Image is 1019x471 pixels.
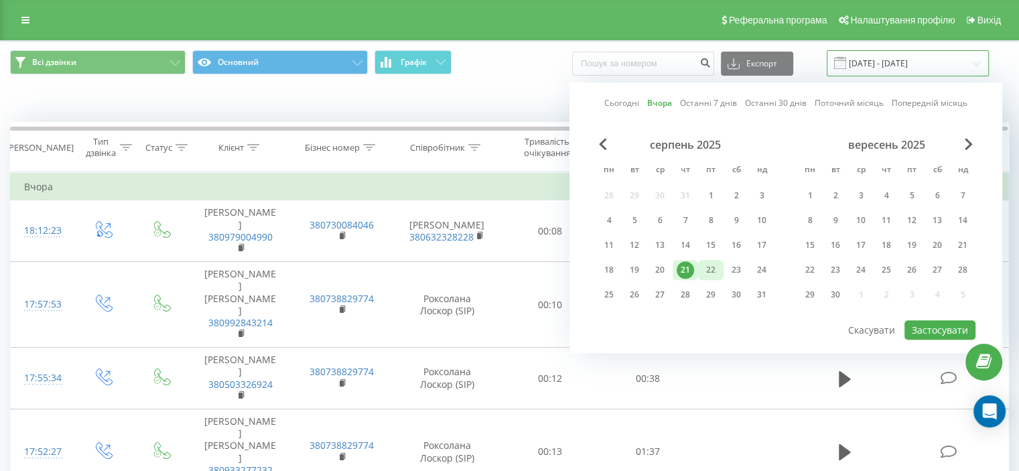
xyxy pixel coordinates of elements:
[409,230,474,243] a: 380632328228
[852,212,870,229] div: 10
[927,161,947,181] abbr: субота
[622,285,647,305] div: вт 26 серп 2025 р.
[600,212,618,229] div: 4
[878,212,895,229] div: 11
[801,212,819,229] div: 8
[675,161,695,181] abbr: четвер
[902,161,922,181] abbr: п’ятниця
[145,142,172,153] div: Статус
[903,212,921,229] div: 12
[823,235,848,255] div: вт 16 вер 2025 р.
[84,136,116,159] div: Тип дзвінка
[393,200,502,262] td: [PERSON_NAME]
[622,210,647,230] div: вт 5 серп 2025 р.
[823,285,848,305] div: вт 30 вер 2025 р.
[651,286,669,304] div: 27
[749,210,774,230] div: нд 10 серп 2025 р.
[899,235,925,255] div: пт 19 вер 2025 р.
[851,161,871,181] abbr: середа
[749,186,774,206] div: нд 3 серп 2025 р.
[10,50,186,74] button: Всі дзвінки
[827,237,844,254] div: 16
[24,291,60,318] div: 17:57:53
[698,285,724,305] div: пт 29 серп 2025 р.
[647,235,673,255] div: ср 13 серп 2025 р.
[823,260,848,280] div: вт 23 вер 2025 р.
[728,286,745,304] div: 30
[752,161,772,181] abbr: неділя
[749,260,774,280] div: нд 24 серп 2025 р.
[950,210,975,230] div: нд 14 вер 2025 р.
[874,235,899,255] div: чт 18 вер 2025 р.
[310,365,374,378] a: 380738829774
[800,161,820,181] abbr: понеділок
[950,235,975,255] div: нд 21 вер 2025 р.
[673,235,698,255] div: чт 14 серп 2025 р.
[599,138,607,150] span: Previous Month
[698,235,724,255] div: пт 15 серп 2025 р.
[852,187,870,204] div: 3
[728,212,745,229] div: 9
[852,261,870,279] div: 24
[393,262,502,348] td: Роксолана Лоскор (SIP)
[925,186,950,206] div: сб 6 вер 2025 р.
[596,260,622,280] div: пн 18 серп 2025 р.
[651,261,669,279] div: 20
[801,286,819,304] div: 29
[208,316,273,329] a: 380992843214
[728,187,745,204] div: 2
[677,261,694,279] div: 21
[899,260,925,280] div: пт 26 вер 2025 р.
[827,212,844,229] div: 9
[702,261,720,279] div: 22
[190,262,291,348] td: [PERSON_NAME] [PERSON_NAME]
[749,285,774,305] div: нд 31 серп 2025 р.
[24,218,60,244] div: 18:12:23
[973,395,1006,427] div: Open Intercom Messenger
[724,210,749,230] div: сб 9 серп 2025 р.
[310,218,374,231] a: 380730084046
[848,210,874,230] div: ср 10 вер 2025 р.
[208,378,273,391] a: 380503326924
[753,212,770,229] div: 10
[878,261,895,279] div: 25
[622,260,647,280] div: вт 19 серп 2025 р.
[401,58,427,67] span: Графік
[827,286,844,304] div: 30
[596,210,622,230] div: пн 4 серп 2025 р.
[954,187,971,204] div: 7
[702,212,720,229] div: 8
[724,235,749,255] div: сб 16 серп 2025 р.
[892,97,967,110] a: Попередній місяць
[745,97,807,110] a: Останні 30 днів
[624,161,644,181] abbr: вівторок
[599,161,619,181] abbr: понеділок
[310,439,374,452] a: 380738829774
[305,142,360,153] div: Бізнес номер
[673,285,698,305] div: чт 28 серп 2025 р.
[823,186,848,206] div: вт 2 вер 2025 р.
[950,260,975,280] div: нд 28 вер 2025 р.
[698,260,724,280] div: пт 22 серп 2025 р.
[701,161,721,181] abbr: п’ятниця
[647,260,673,280] div: ср 20 серп 2025 р.
[375,50,452,74] button: Графік
[797,186,823,206] div: пн 1 вер 2025 р.
[596,235,622,255] div: пн 11 серп 2025 р.
[647,97,672,110] a: Вчора
[899,186,925,206] div: пт 5 вер 2025 р.
[827,187,844,204] div: 2
[218,142,244,153] div: Клієнт
[702,187,720,204] div: 1
[626,286,643,304] div: 26
[950,186,975,206] div: нд 7 вер 2025 р.
[650,161,670,181] abbr: середа
[801,237,819,254] div: 15
[827,261,844,279] div: 23
[954,237,971,254] div: 21
[698,186,724,206] div: пт 1 серп 2025 р.
[599,348,696,409] td: 00:38
[626,261,643,279] div: 19
[32,57,76,68] span: Всі дзвінки
[848,260,874,280] div: ср 24 вер 2025 р.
